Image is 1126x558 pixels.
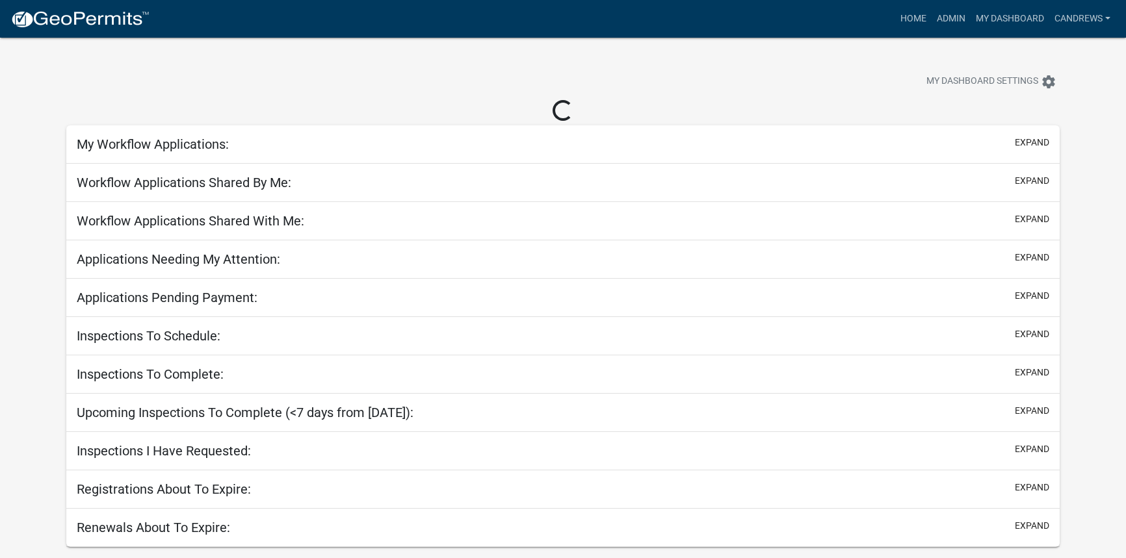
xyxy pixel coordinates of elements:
[77,520,230,535] h5: Renewals About To Expire:
[77,290,257,305] h5: Applications Pending Payment:
[971,6,1049,31] a: My Dashboard
[932,6,971,31] a: Admin
[1041,74,1056,90] i: settings
[1015,327,1049,341] button: expand
[77,213,304,229] h5: Workflow Applications Shared With Me:
[1015,212,1049,226] button: expand
[1015,289,1049,303] button: expand
[1015,404,1049,418] button: expand
[77,366,224,382] h5: Inspections To Complete:
[77,481,251,497] h5: Registrations About To Expire:
[895,6,932,31] a: Home
[916,69,1067,94] button: My Dashboard Settingssettings
[926,74,1038,90] span: My Dashboard Settings
[1015,251,1049,264] button: expand
[1015,136,1049,149] button: expand
[1015,519,1049,533] button: expand
[77,405,413,420] h5: Upcoming Inspections To Complete (<7 days from [DATE]):
[77,251,280,267] h5: Applications Needing My Attention:
[77,136,229,152] h5: My Workflow Applications:
[1015,174,1049,188] button: expand
[1015,366,1049,379] button: expand
[1049,6,1116,31] a: candrews
[77,175,291,190] h5: Workflow Applications Shared By Me:
[1015,481,1049,494] button: expand
[77,328,220,344] h5: Inspections To Schedule:
[1015,442,1049,456] button: expand
[77,443,251,459] h5: Inspections I Have Requested:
